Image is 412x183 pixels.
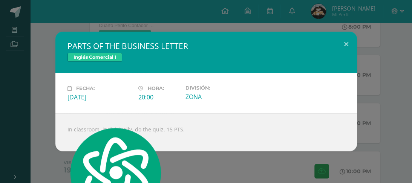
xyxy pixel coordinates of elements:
[185,93,250,101] div: ZONA
[335,32,357,57] button: Close (Esc)
[185,85,250,91] label: División:
[67,41,345,51] h2: PARTS OF THE BUSINESS LETTER
[67,93,132,101] div: [DATE]
[76,85,95,91] span: Fecha:
[67,53,122,62] span: Inglés Comercial I
[138,93,179,101] div: 20:00
[55,113,357,151] div: In classroom, individually, do the quiz. 15 PTS.
[148,85,164,91] span: Hora:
